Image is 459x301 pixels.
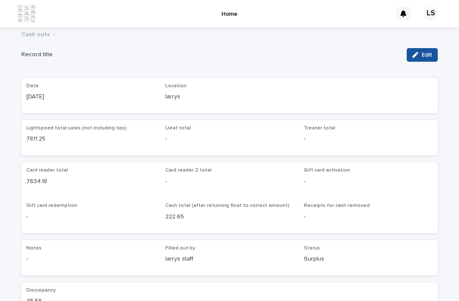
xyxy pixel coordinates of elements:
[304,168,350,173] span: Gift card activation
[21,29,50,38] p: Cash outs
[304,177,433,186] p: -
[165,177,294,186] p: -
[26,135,155,143] p: 7811.25
[304,212,433,221] p: -
[407,48,438,62] button: Edit
[21,51,400,58] h2: Record title
[304,203,370,208] span: Receipts for cash removed
[165,212,294,221] p: 222.65
[165,126,191,131] span: Ueat total
[17,5,36,22] img: ZpJWbK78RmCi9E4bZOpa
[26,246,42,251] span: Notes
[26,255,155,264] p: -
[304,255,433,264] p: Surplus
[304,126,335,131] span: Treater total
[26,168,68,173] span: Card reader total
[304,246,320,251] span: Status
[26,212,155,221] p: -
[26,83,39,89] span: Date
[26,288,56,293] span: Discrepancy
[165,92,294,101] p: larrys
[165,168,212,173] span: Card reader 2 total
[165,203,289,208] span: Cash total (after returning float to correct amount)
[26,203,77,208] span: Gift card redemption
[304,135,433,143] p: -
[26,92,155,101] p: [DATE]
[26,126,127,131] span: Lightspeed total sales (not including tips)
[422,52,432,58] span: Edit
[165,135,294,143] p: -
[26,177,155,186] p: 7634.18
[424,7,438,20] div: LS
[165,246,195,251] span: Filled out by
[165,255,294,264] p: larrys staff
[165,83,187,89] span: Location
